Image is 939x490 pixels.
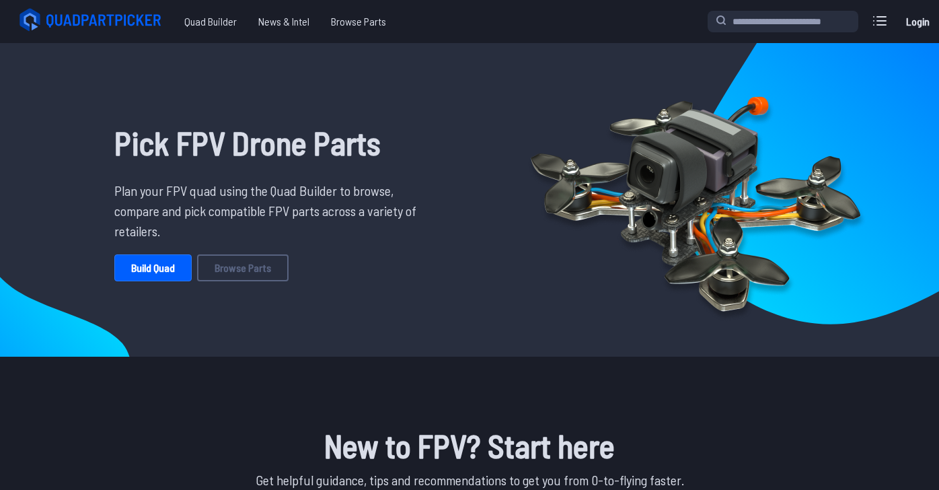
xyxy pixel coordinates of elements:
a: Browse Parts [320,8,397,35]
h1: New to FPV? Start here [104,421,835,470]
a: Login [901,8,934,35]
a: Quad Builder [174,8,248,35]
a: Browse Parts [197,254,289,281]
a: Build Quad [114,254,192,281]
a: News & Intel [248,8,320,35]
p: Get helpful guidance, tips and recommendations to get you from 0-to-flying faster. [104,470,835,490]
h1: Pick FPV Drone Parts [114,118,426,167]
img: Quadcopter [502,65,889,335]
p: Plan your FPV quad using the Quad Builder to browse, compare and pick compatible FPV parts across... [114,180,426,241]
